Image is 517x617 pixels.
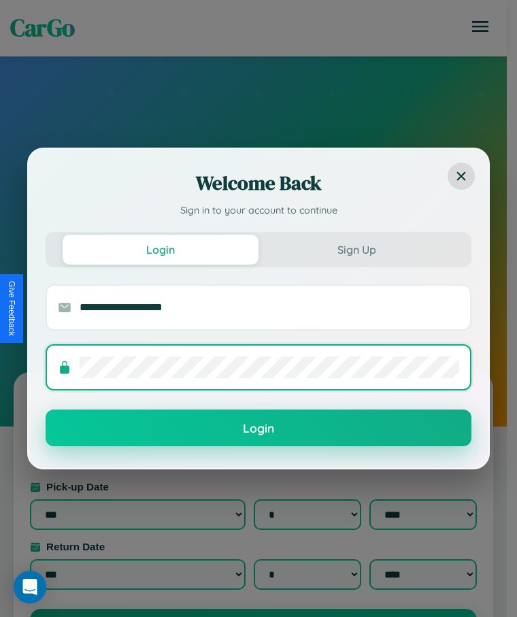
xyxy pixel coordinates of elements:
div: Open Intercom Messenger [14,571,46,603]
button: Login [46,410,471,446]
div: Give Feedback [7,281,16,336]
button: Login [63,235,258,265]
button: Sign Up [258,235,454,265]
h2: Welcome Back [46,169,471,197]
p: Sign in to your account to continue [46,203,471,218]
